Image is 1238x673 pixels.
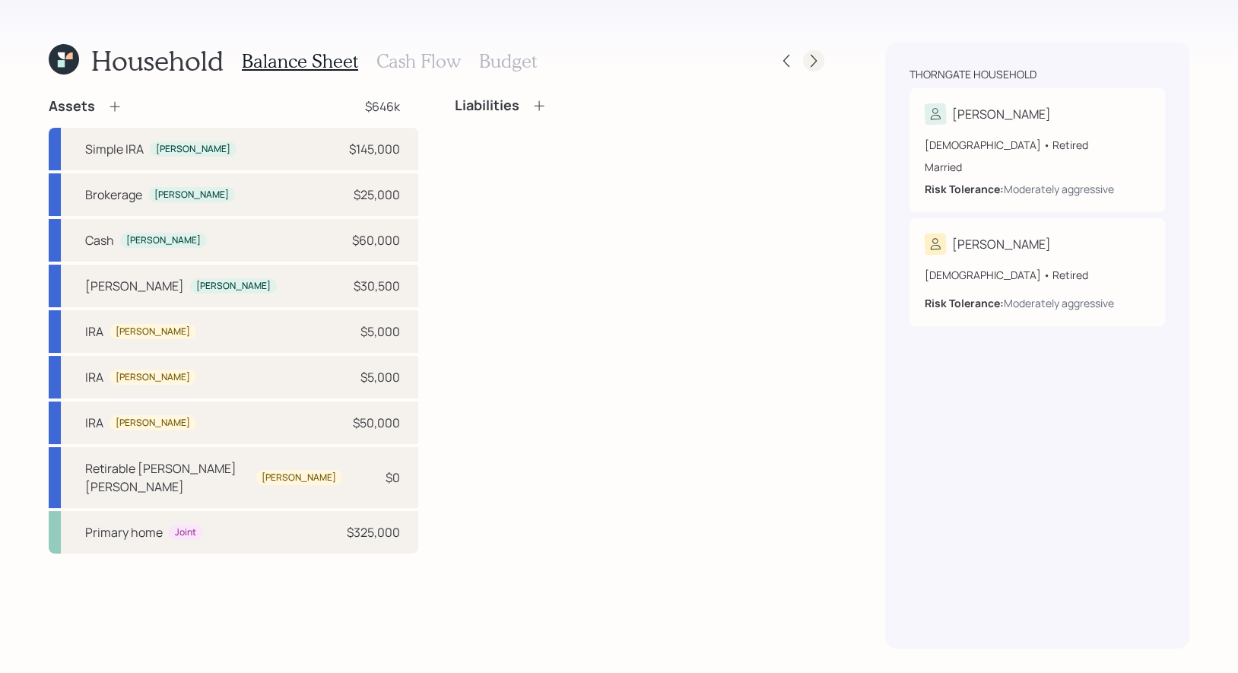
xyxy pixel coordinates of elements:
div: $5,000 [360,322,400,341]
h3: Budget [479,50,537,72]
h4: Liabilities [455,97,519,114]
div: $145,000 [349,140,400,158]
h4: Assets [49,98,95,115]
div: $5,000 [360,368,400,386]
div: [PERSON_NAME] [262,471,336,484]
div: $325,000 [347,523,400,541]
h3: Balance Sheet [242,50,358,72]
b: Risk Tolerance: [925,182,1004,196]
div: $0 [386,468,400,487]
div: Thorngate household [909,67,1036,82]
div: [PERSON_NAME] [126,234,201,247]
div: IRA [85,368,103,386]
div: IRA [85,322,103,341]
div: [PERSON_NAME] [116,417,190,430]
div: Retirable [PERSON_NAME] [PERSON_NAME] [85,459,249,496]
div: Brokerage [85,186,142,204]
div: [PERSON_NAME] [952,235,1051,253]
div: Simple IRA [85,140,144,158]
div: Joint [175,526,196,539]
div: [PERSON_NAME] [116,325,190,338]
div: [PERSON_NAME] [154,189,229,202]
div: [PERSON_NAME] [156,143,230,156]
h3: Cash Flow [376,50,461,72]
b: Risk Tolerance: [925,296,1004,310]
div: Moderately aggressive [1004,295,1114,311]
div: [PERSON_NAME] [85,277,184,295]
div: $60,000 [352,231,400,249]
div: [PERSON_NAME] [952,105,1051,123]
div: $50,000 [353,414,400,432]
div: [PERSON_NAME] [116,371,190,384]
div: [DEMOGRAPHIC_DATA] • Retired [925,267,1150,283]
div: Primary home [85,523,163,541]
div: IRA [85,414,103,432]
h1: Household [91,44,224,77]
div: $646k [365,97,400,116]
div: [DEMOGRAPHIC_DATA] • Retired [925,137,1150,153]
div: $25,000 [354,186,400,204]
div: Cash [85,231,114,249]
div: Married [925,159,1150,175]
div: [PERSON_NAME] [196,280,271,293]
div: $30,500 [354,277,400,295]
div: Moderately aggressive [1004,181,1114,197]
